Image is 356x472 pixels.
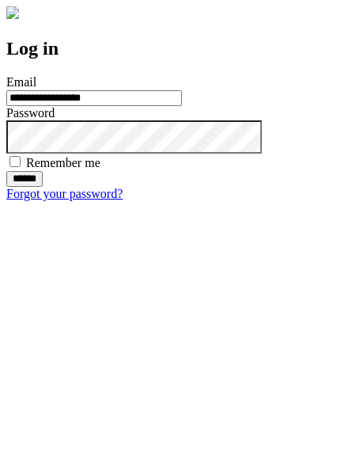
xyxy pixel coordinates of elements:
label: Email [6,75,36,89]
label: Password [6,106,55,120]
label: Remember me [26,156,100,169]
h2: Log in [6,38,350,59]
img: logo-4e3dc11c47720685a147b03b5a06dd966a58ff35d612b21f08c02c0306f2b779.png [6,6,19,19]
a: Forgot your password? [6,187,123,200]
